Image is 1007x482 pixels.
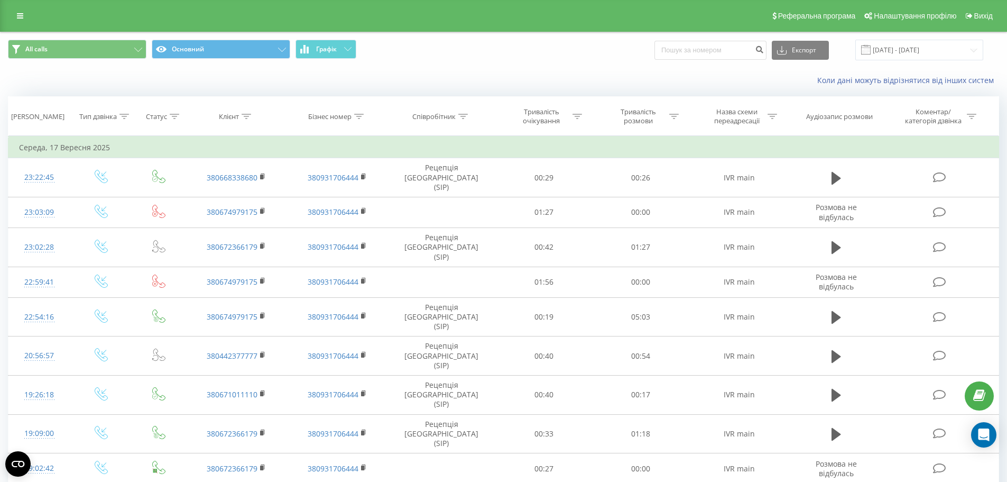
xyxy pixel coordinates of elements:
div: 20:56:57 [19,345,60,366]
a: Коли дані можуть відрізнятися вiд інших систем [817,75,999,85]
td: IVR main [689,197,789,228]
div: Тривалість розмови [610,107,667,125]
td: 00:54 [593,337,689,376]
button: Open CMP widget [5,451,31,477]
a: 380674979175 [207,207,257,217]
span: Розмова не відбулась [816,459,857,478]
a: 380672366179 [207,429,257,439]
input: Пошук за номером [654,41,766,60]
td: 00:42 [496,228,593,267]
td: 00:00 [593,197,689,228]
td: Рецепція [GEOGRAPHIC_DATA] (SIP) [387,376,496,415]
td: 00:29 [496,158,593,197]
span: Графік [316,46,337,53]
div: Клієнт [219,112,239,121]
button: All calls [8,40,146,59]
a: 380672366179 [207,242,257,252]
span: All calls [25,45,48,53]
div: 19:26:18 [19,385,60,405]
div: Тип дзвінка [79,112,117,121]
div: 22:54:16 [19,307,60,328]
span: Розмова не відбулась [816,202,857,222]
div: Аудіозапис розмови [806,112,873,121]
td: IVR main [689,376,789,415]
td: Рецепція [GEOGRAPHIC_DATA] (SIP) [387,158,496,197]
td: Середа, 17 Вересня 2025 [8,137,999,158]
a: 380931706444 [308,277,358,287]
div: 23:22:45 [19,167,60,188]
a: 380931706444 [308,172,358,183]
td: 01:18 [593,414,689,453]
a: 380668338680 [207,172,257,183]
div: Тривалість очікування [513,107,570,125]
td: IVR main [689,414,789,453]
div: 19:09:00 [19,423,60,444]
td: 01:27 [593,228,689,267]
div: 23:02:28 [19,237,60,258]
td: Рецепція [GEOGRAPHIC_DATA] (SIP) [387,228,496,267]
a: 380674979175 [207,277,257,287]
span: Налаштування профілю [874,12,956,20]
div: Коментар/категорія дзвінка [902,107,964,125]
span: Реферальна програма [778,12,856,20]
td: 00:26 [593,158,689,197]
a: 380674979175 [207,312,257,322]
div: Бізнес номер [308,112,352,121]
button: Графік [295,40,356,59]
td: 00:33 [496,414,593,453]
td: IVR main [689,337,789,376]
td: 01:56 [496,267,593,297]
td: IVR main [689,158,789,197]
a: 380931706444 [308,389,358,399]
a: 380671011110 [207,389,257,399]
td: Рецепція [GEOGRAPHIC_DATA] (SIP) [387,337,496,376]
td: 00:40 [496,337,593,376]
span: Вихід [974,12,993,20]
a: 380672366179 [207,463,257,474]
td: IVR main [689,267,789,297]
a: 380931706444 [308,242,358,252]
a: 380931706444 [308,207,358,217]
div: Статус [146,112,167,121]
td: IVR main [689,297,789,337]
a: 380931706444 [308,312,358,322]
td: 00:40 [496,376,593,415]
td: 00:17 [593,376,689,415]
div: 23:03:09 [19,202,60,223]
button: Основний [152,40,290,59]
td: 05:03 [593,297,689,337]
div: Open Intercom Messenger [971,422,996,448]
div: [PERSON_NAME] [11,112,64,121]
div: Співробітник [412,112,456,121]
a: 380931706444 [308,463,358,474]
td: 00:00 [593,267,689,297]
div: Назва схеми переадресації [708,107,765,125]
div: 22:59:41 [19,272,60,293]
a: 380931706444 [308,351,358,361]
td: 01:27 [496,197,593,228]
button: Експорт [772,41,829,60]
td: Рецепція [GEOGRAPHIC_DATA] (SIP) [387,297,496,337]
a: 380931706444 [308,429,358,439]
div: 19:02:42 [19,458,60,479]
td: Рецепція [GEOGRAPHIC_DATA] (SIP) [387,414,496,453]
a: 380442377777 [207,351,257,361]
span: Розмова не відбулась [816,272,857,292]
td: 00:19 [496,297,593,337]
td: IVR main [689,228,789,267]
